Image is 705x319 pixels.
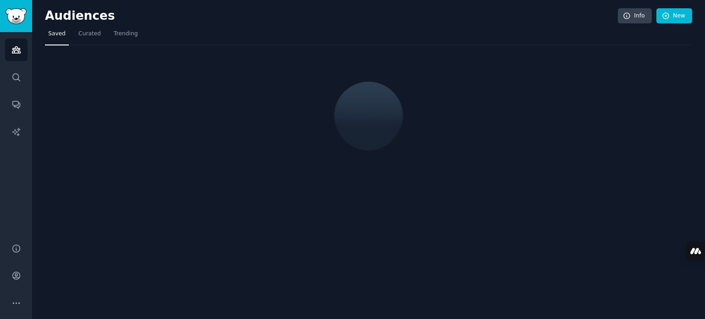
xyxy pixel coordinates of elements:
[618,8,652,24] a: Info
[45,9,618,23] h2: Audiences
[111,27,141,45] a: Trending
[114,30,138,38] span: Trending
[78,30,101,38] span: Curated
[6,8,27,24] img: GummySearch logo
[75,27,104,45] a: Curated
[45,27,69,45] a: Saved
[48,30,66,38] span: Saved
[656,8,692,24] a: New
